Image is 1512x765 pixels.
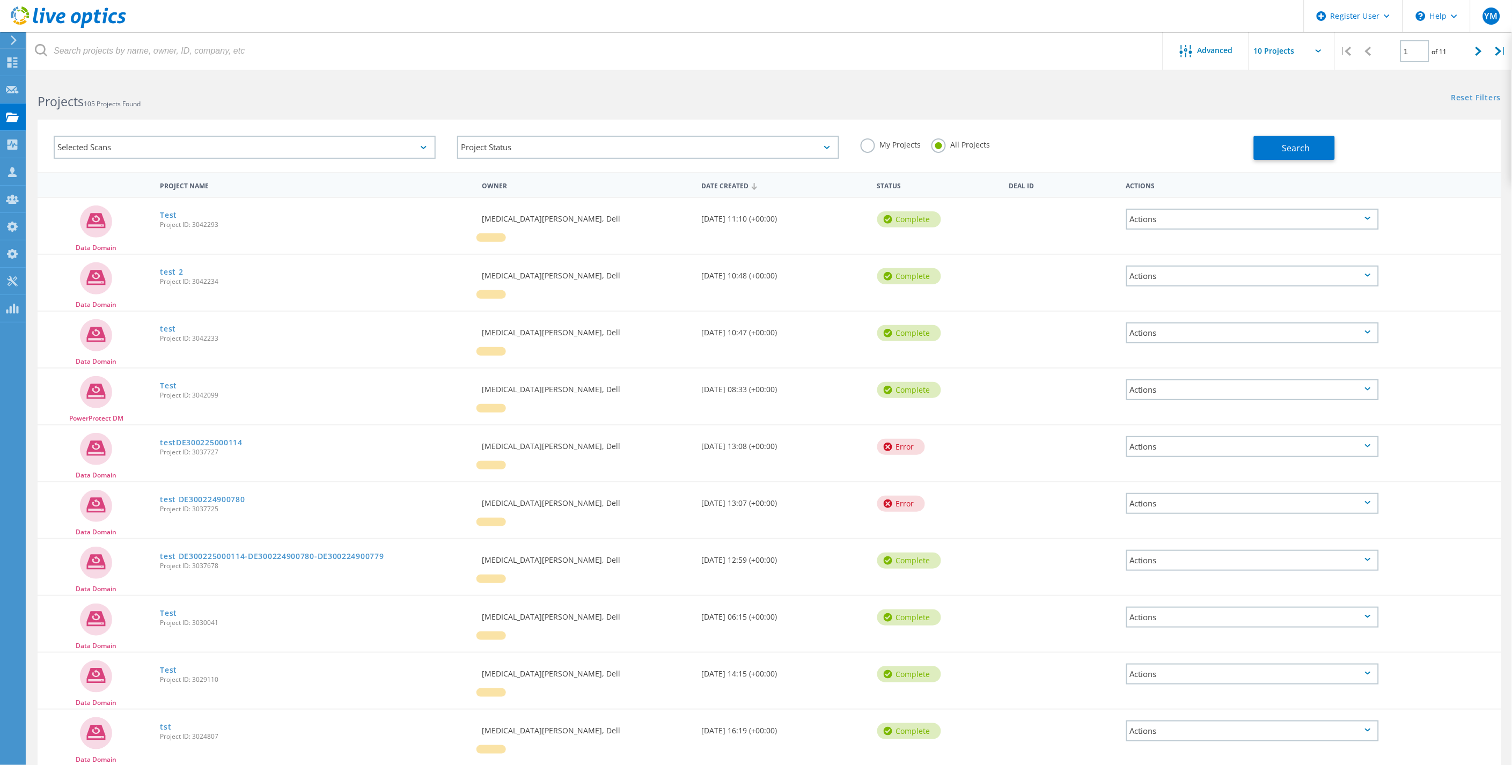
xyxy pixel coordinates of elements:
[696,255,872,290] div: [DATE] 10:48 (+00:00)
[877,723,941,739] div: Complete
[1126,664,1379,685] div: Actions
[76,472,116,479] span: Data Domain
[877,268,941,284] div: Complete
[861,138,921,149] label: My Projects
[1003,175,1120,195] div: Deal Id
[1416,11,1426,21] svg: \n
[160,439,243,446] a: testDE300225000114
[696,482,872,518] div: [DATE] 13:07 (+00:00)
[877,382,941,398] div: Complete
[1126,436,1379,457] div: Actions
[696,596,872,631] div: [DATE] 06:15 (+00:00)
[54,136,436,159] div: Selected Scans
[160,609,177,617] a: Test
[160,211,177,219] a: Test
[476,198,696,233] div: [MEDICAL_DATA][PERSON_NAME], Dell
[160,268,183,276] a: test 2
[11,23,126,30] a: Live Optics Dashboard
[476,710,696,745] div: [MEDICAL_DATA][PERSON_NAME], Dell
[696,198,872,233] div: [DATE] 11:10 (+00:00)
[160,335,471,342] span: Project ID: 3042233
[476,482,696,518] div: [MEDICAL_DATA][PERSON_NAME], Dell
[160,563,471,569] span: Project ID: 3037678
[160,382,177,389] a: Test
[877,553,941,569] div: Complete
[1254,136,1335,160] button: Search
[696,175,872,195] div: Date Created
[1121,175,1384,195] div: Actions
[76,529,116,535] span: Data Domain
[76,301,116,308] span: Data Domain
[476,255,696,290] div: [MEDICAL_DATA][PERSON_NAME], Dell
[1490,32,1512,70] div: |
[1451,94,1501,103] a: Reset Filters
[69,415,123,422] span: PowerProtect DM
[160,666,177,674] a: Test
[27,32,1164,70] input: Search projects by name, owner, ID, company, etc
[1126,209,1379,230] div: Actions
[476,539,696,575] div: [MEDICAL_DATA][PERSON_NAME], Dell
[1485,12,1498,20] span: YM
[38,93,84,110] b: Projects
[1126,607,1379,628] div: Actions
[1126,322,1379,343] div: Actions
[457,136,839,159] div: Project Status
[931,138,990,149] label: All Projects
[76,358,116,365] span: Data Domain
[160,506,471,512] span: Project ID: 3037725
[1126,550,1379,571] div: Actions
[696,653,872,688] div: [DATE] 14:15 (+00:00)
[160,278,471,285] span: Project ID: 3042234
[476,596,696,631] div: [MEDICAL_DATA][PERSON_NAME], Dell
[1126,493,1379,514] div: Actions
[84,99,141,108] span: 105 Projects Found
[877,325,941,341] div: Complete
[476,369,696,404] div: [MEDICAL_DATA][PERSON_NAME], Dell
[160,676,471,683] span: Project ID: 3029110
[877,666,941,682] div: Complete
[877,496,925,512] div: Error
[1126,379,1379,400] div: Actions
[1432,47,1447,56] span: of 11
[696,369,872,404] div: [DATE] 08:33 (+00:00)
[872,175,1004,195] div: Status
[160,392,471,399] span: Project ID: 3042099
[696,312,872,347] div: [DATE] 10:47 (+00:00)
[155,175,476,195] div: Project Name
[476,312,696,347] div: [MEDICAL_DATA][PERSON_NAME], Dell
[1335,32,1357,70] div: |
[160,723,171,731] a: tst
[160,620,471,626] span: Project ID: 3030041
[696,710,872,745] div: [DATE] 16:19 (+00:00)
[160,496,245,503] a: test DE300224900780
[76,700,116,706] span: Data Domain
[76,245,116,251] span: Data Domain
[76,756,116,763] span: Data Domain
[877,609,941,626] div: Complete
[1198,47,1233,54] span: Advanced
[76,643,116,649] span: Data Domain
[160,325,176,333] a: test
[1126,266,1379,286] div: Actions
[696,425,872,461] div: [DATE] 13:08 (+00:00)
[1126,720,1379,741] div: Actions
[877,211,941,227] div: Complete
[160,553,384,560] a: test DE300225000114-DE300224900780-DE300224900779
[160,449,471,455] span: Project ID: 3037727
[877,439,925,455] div: Error
[476,425,696,461] div: [MEDICAL_DATA][PERSON_NAME], Dell
[476,653,696,688] div: [MEDICAL_DATA][PERSON_NAME], Dell
[476,175,696,195] div: Owner
[1282,142,1310,154] span: Search
[76,586,116,592] span: Data Domain
[160,733,471,740] span: Project ID: 3024807
[160,222,471,228] span: Project ID: 3042293
[696,539,872,575] div: [DATE] 12:59 (+00:00)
